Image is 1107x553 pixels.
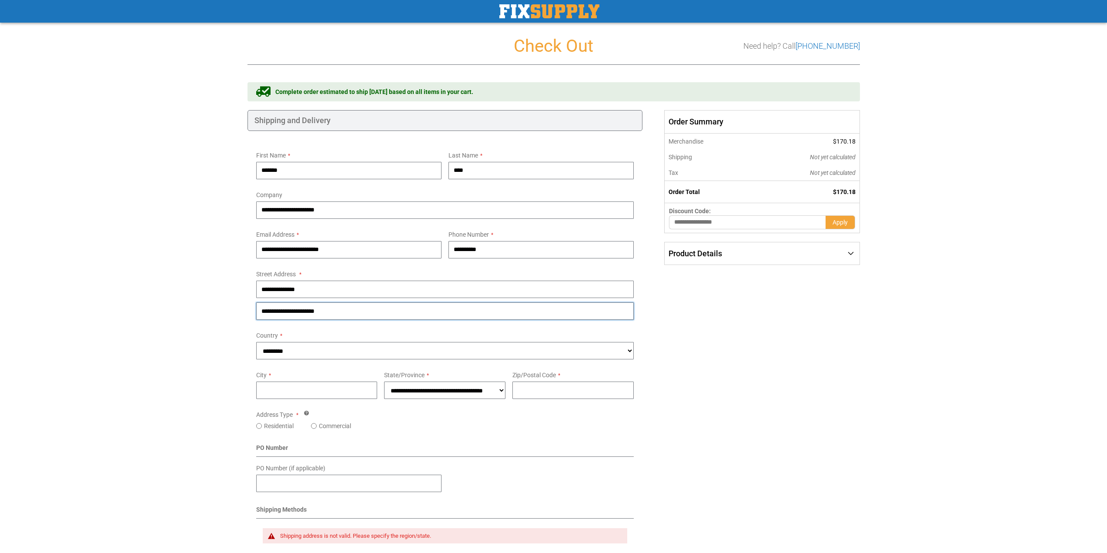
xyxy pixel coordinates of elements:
a: store logo [499,4,599,18]
label: Commercial [319,422,351,430]
label: Residential [264,422,294,430]
span: Not yet calculated [810,169,856,176]
div: Shipping address is not valid. Please specify the region/state. [280,533,619,540]
span: Apply [833,219,848,226]
th: Tax [665,165,751,181]
div: Shipping and Delivery [247,110,643,131]
a: [PHONE_NUMBER] [796,41,860,50]
span: Country [256,332,278,339]
span: State/Province [384,372,425,379]
span: Last Name [448,152,478,159]
span: $170.18 [833,188,856,195]
span: Phone Number [448,231,489,238]
span: Not yet calculated [810,154,856,161]
span: Company [256,191,282,198]
span: First Name [256,152,286,159]
button: Apply [826,215,855,229]
span: $170.18 [833,138,856,145]
span: Address Type [256,411,293,418]
h3: Need help? Call [743,42,860,50]
h1: Check Out [247,37,860,56]
th: Merchandise [665,134,751,149]
span: Product Details [669,249,722,258]
span: Email Address [256,231,294,238]
div: Shipping Methods [256,505,634,519]
strong: Order Total [669,188,700,195]
div: PO Number [256,443,634,457]
span: Discount Code: [669,208,711,214]
span: City [256,372,267,379]
span: Zip/Postal Code [512,372,556,379]
span: Shipping [669,154,692,161]
span: Street Address [256,271,296,278]
span: Complete order estimated to ship [DATE] based on all items in your cart. [275,87,473,96]
span: PO Number (if applicable) [256,465,325,472]
img: Fix Industrial Supply [499,4,599,18]
span: Order Summary [664,110,860,134]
